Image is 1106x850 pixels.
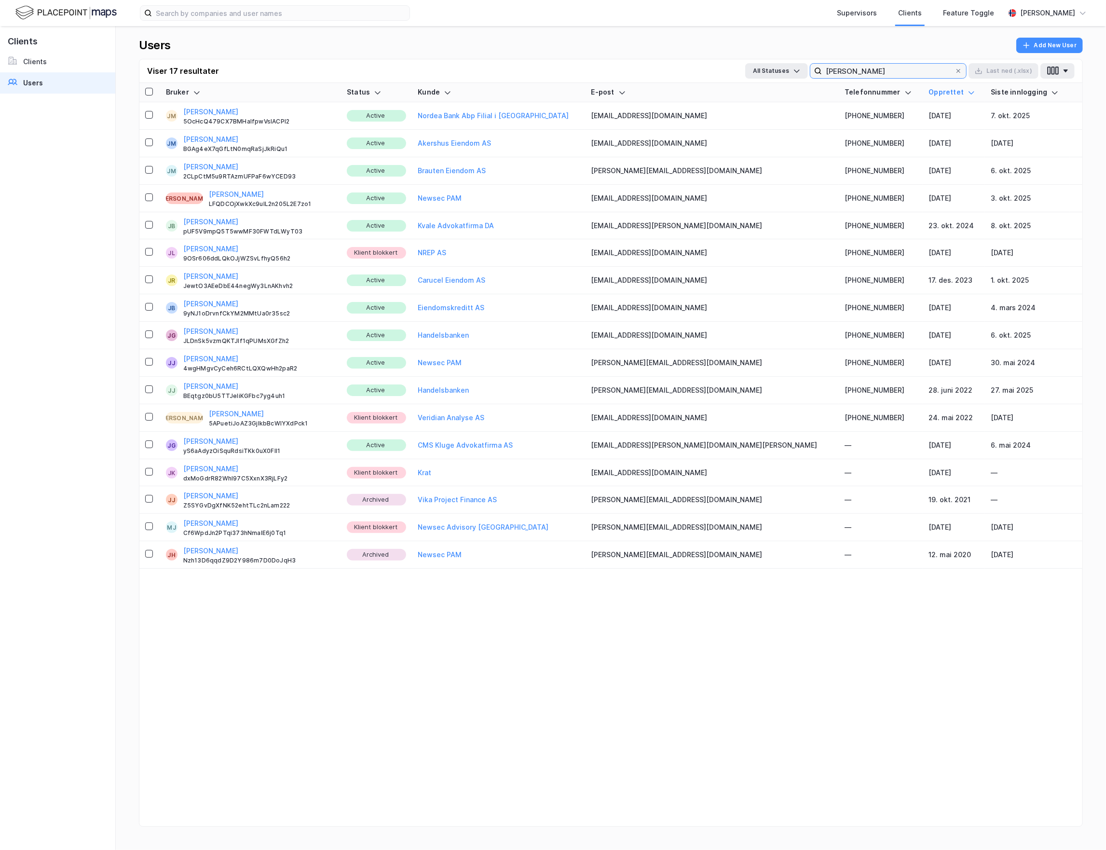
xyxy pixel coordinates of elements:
td: [EMAIL_ADDRESS][DOMAIN_NAME] [585,404,839,432]
td: 12. mai 2020 [923,541,985,569]
div: [PHONE_NUMBER] [845,110,917,122]
div: [PHONE_NUMBER] [845,220,917,232]
td: [DATE] [923,432,985,459]
td: [EMAIL_ADDRESS][DOMAIN_NAME] [585,239,839,267]
div: Users [139,38,171,53]
td: 24. mai 2022 [923,404,985,432]
div: JewtO3AEeDbE44negWy3LnAKhvh2 [183,282,335,290]
button: [PERSON_NAME] [183,243,238,255]
td: [PERSON_NAME][EMAIL_ADDRESS][DOMAIN_NAME] [585,486,839,514]
td: [DATE] [923,514,985,541]
div: JJ [168,357,175,369]
button: [PERSON_NAME] [209,408,264,420]
td: 8. okt. 2025 [985,212,1070,240]
div: JM [167,137,176,149]
div: JJ [168,494,175,506]
img: logo.f888ab2527a4732fd821a326f86c7f29.svg [15,4,117,21]
td: [DATE] [985,541,1070,569]
div: JL [168,247,175,259]
button: Newsec Advisory [GEOGRAPHIC_DATA] [418,521,548,533]
td: 6. okt. 2025 [985,157,1070,185]
td: 6. mai 2024 [985,432,1070,459]
td: [EMAIL_ADDRESS][DOMAIN_NAME] [585,130,839,157]
button: [PERSON_NAME] [183,463,238,475]
div: [PHONE_NUMBER] [845,137,917,149]
td: — [839,486,923,514]
div: LFQDCOjXwkXc9ulL2n205L2E7zo1 [209,200,335,208]
td: [PERSON_NAME][EMAIL_ADDRESS][DOMAIN_NAME] [585,157,839,185]
div: JG [167,329,175,341]
td: [EMAIL_ADDRESS][DOMAIN_NAME] [585,185,839,212]
td: 27. mai 2025 [985,377,1070,404]
button: Krat [418,467,431,479]
div: JB [168,302,175,314]
div: Supervisors [837,7,877,19]
div: Status [347,88,406,97]
td: 23. okt. 2024 [923,212,985,240]
div: JB [168,220,175,232]
div: JR [168,274,175,286]
div: 9yNJ1oDrvnfCkYM2MMtUa0r35sc2 [183,310,335,317]
button: [PERSON_NAME] [183,134,238,145]
td: [EMAIL_ADDRESS][DOMAIN_NAME] [585,102,839,130]
div: Clients [23,56,47,68]
td: [DATE] [923,294,985,322]
td: [DATE] [923,459,985,487]
button: Eiendomskreditt AS [418,302,484,314]
td: [PERSON_NAME][EMAIL_ADDRESS][DOMAIN_NAME] [585,514,839,541]
td: [DATE] [985,514,1070,541]
div: Nzh13D6qqdZ9D2Y986m7D0DoJqH3 [183,557,335,564]
div: [PHONE_NUMBER] [845,384,917,396]
td: [EMAIL_ADDRESS][DOMAIN_NAME] [585,322,839,349]
div: [PHONE_NUMBER] [845,247,917,259]
div: JM [167,165,176,177]
button: Akershus Eiendom AS [418,137,491,149]
div: [PHONE_NUMBER] [845,274,917,286]
div: Telefonnummer [845,88,917,97]
div: Siste innlogging [991,88,1064,97]
button: [PERSON_NAME] [183,436,238,447]
td: [EMAIL_ADDRESS][PERSON_NAME][DOMAIN_NAME][PERSON_NAME] [585,432,839,459]
div: [PERSON_NAME] [1020,7,1075,19]
button: Brauten Eiendom AS [418,165,486,177]
button: Handelsbanken [418,329,469,341]
div: Cf6WpdJn2PTqi373hNmalE6j0Tq1 [183,529,335,537]
td: 7. okt. 2025 [985,102,1070,130]
td: [DATE] [985,239,1070,267]
button: [PERSON_NAME] [183,490,238,502]
td: 19. okt. 2021 [923,486,985,514]
td: [EMAIL_ADDRESS][PERSON_NAME][DOMAIN_NAME] [585,212,839,240]
div: Bruker [166,88,335,97]
button: [PERSON_NAME] [183,353,238,365]
td: [DATE] [923,185,985,212]
div: [PHONE_NUMBER] [845,302,917,314]
div: Viser 17 resultater [147,65,219,77]
div: dxMoGdrR82Whl97C5XxnX3RjLFy2 [183,475,335,482]
div: Kontrollprogram for chat [1058,804,1106,850]
td: 28. juni 2022 [923,377,985,404]
div: Feature Toggle [943,7,994,19]
button: All Statuses [745,63,808,79]
div: Z5SYGvDgXfNK52ehtTLc2nLam222 [183,502,335,509]
div: 9OSr606ddLQkOJjWZSvLfhyQ56h2 [183,255,335,262]
button: CMS Kluge Advokatfirma AS [418,439,513,451]
button: [PERSON_NAME] [183,106,238,118]
div: Kunde [418,88,579,97]
td: 6. okt. 2025 [985,322,1070,349]
div: [PERSON_NAME] [159,412,209,424]
button: Carucel Eiendom AS [418,274,485,286]
button: Kvale Advokatfirma DA [418,220,494,232]
td: [EMAIL_ADDRESS][DOMAIN_NAME] [585,294,839,322]
button: Newsec PAM [418,549,462,561]
td: [EMAIL_ADDRESS][DOMAIN_NAME] [585,267,839,294]
td: — [985,459,1070,487]
button: Vika Project Finance AS [418,494,497,506]
button: [PERSON_NAME] [183,545,238,557]
button: Add New User [1016,38,1083,53]
td: [PERSON_NAME][EMAIL_ADDRESS][DOMAIN_NAME] [585,377,839,404]
div: [PHONE_NUMBER] [845,357,917,369]
button: Handelsbanken [418,384,469,396]
td: 3. okt. 2025 [985,185,1070,212]
td: 4. mars 2024 [985,294,1070,322]
td: [DATE] [985,130,1070,157]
